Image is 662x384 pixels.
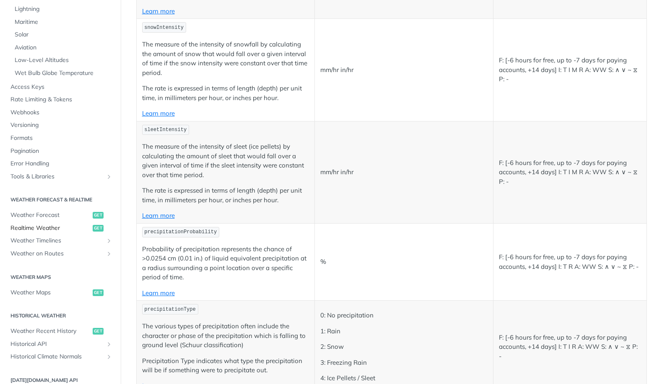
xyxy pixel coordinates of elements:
[15,18,112,26] span: Maritime
[142,289,175,297] a: Learn more
[93,289,104,296] span: get
[10,16,114,28] a: Maritime
[10,95,112,104] span: Rate Limiting & Tokens
[10,224,91,232] span: Realtime Weather
[320,374,488,383] p: 4: Ice Pellets / Sleet
[93,225,104,232] span: get
[6,157,114,170] a: Error Handling
[144,307,195,312] span: precipitationType
[6,247,114,260] a: Weather on RoutesShow subpages for Weather on Routes
[106,341,112,348] button: Show subpages for Historical API
[93,328,104,335] span: get
[6,196,114,204] h2: Weather Forecast & realtime
[142,7,175,15] a: Learn more
[15,56,112,64] span: Low-Level Altitudes
[15,44,112,52] span: Aviation
[142,245,309,282] p: Probability of precipitation represents the chance of >0.0254 cm (0.01 in.) of liquid equivalent ...
[320,65,488,75] p: mm/hr in/hr
[6,93,114,106] a: Rate Limiting & Tokens
[6,222,114,235] a: Realtime Weatherget
[106,250,112,257] button: Show subpages for Weather on Routes
[10,160,112,168] span: Error Handling
[6,376,114,384] h2: [DATE][DOMAIN_NAME] API
[320,358,488,368] p: 3: Freezing Rain
[6,132,114,144] a: Formats
[10,173,104,181] span: Tools & Libraries
[6,273,114,281] h2: Weather Maps
[10,134,112,142] span: Formats
[6,106,114,119] a: Webhooks
[499,56,641,84] p: F: [-6 hours for free, up to -7 days for paying accounts, +14 days] I: T I M R A: WW S: ∧ ∨ ~ ⧖ P: -
[15,69,112,77] span: Wet Bulb Globe Temperature
[10,83,112,91] span: Access Keys
[142,84,309,103] p: The rate is expressed in terms of length (depth) per unit time, in millimeters per hour, or inche...
[10,54,114,67] a: Low-Level Altitudes
[106,173,112,180] button: Show subpages for Tools & Libraries
[10,67,114,80] a: Wet Bulb Globe Temperature
[10,353,104,361] span: Historical Climate Normals
[10,211,91,219] span: Weather Forecast
[142,40,309,77] p: The measure of the intensity of snowfall by calculating the amount of snow that would fall over a...
[106,353,112,360] button: Show subpages for Historical Climate Normals
[320,168,488,177] p: mm/hr in/hr
[10,121,112,129] span: Versioning
[6,350,114,363] a: Historical Climate NormalsShow subpages for Historical Climate Normals
[10,289,91,297] span: Weather Maps
[10,3,114,15] a: Lightning
[93,212,104,219] span: get
[15,31,112,39] span: Solar
[10,41,114,54] a: Aviation
[144,127,187,133] span: sleetIntensity
[15,5,112,13] span: Lightning
[320,327,488,336] p: 1: Rain
[144,229,217,235] span: precipitationProbability
[10,237,104,245] span: Weather Timelines
[106,237,112,244] button: Show subpages for Weather Timelines
[142,186,309,205] p: The rate is expressed in terms of length (depth) per unit time, in millimeters per hour, or inche...
[320,257,488,267] p: %
[6,325,114,338] a: Weather Recent Historyget
[6,170,114,183] a: Tools & LibrariesShow subpages for Tools & Libraries
[10,250,104,258] span: Weather on Routes
[320,311,488,320] p: 0: No precipitation
[10,108,112,117] span: Webhooks
[10,147,112,155] span: Pagination
[10,28,114,41] a: Solar
[6,338,114,350] a: Historical APIShow subpages for Historical API
[6,209,114,222] a: Weather Forecastget
[142,109,175,117] a: Learn more
[6,119,114,131] a: Versioning
[6,235,114,247] a: Weather TimelinesShow subpages for Weather Timelines
[6,81,114,93] a: Access Keys
[142,211,175,219] a: Learn more
[320,342,488,352] p: 2: Snow
[142,142,309,180] p: The measure of the intensity of sleet (ice pellets) by calculating the amount of sleet that would...
[6,145,114,157] a: Pagination
[499,158,641,187] p: F: [-6 hours for free, up to -7 days for paying accounts, +14 days] I: T I M R A: WW S: ∧ ∨ ~ ⧖ P: -
[499,333,641,361] p: F: [-6 hours for free, up to -7 days for paying accounts, +14 days] I: T I R A: WW S: ∧ ∨ ~ ⧖ P: -
[144,25,184,31] span: snowIntensity
[10,340,104,348] span: Historical API
[499,253,641,271] p: F: [-6 hours for free, up to -7 days for paying accounts, +14 days] I: T R A: WW S: ∧ ∨ ~ ⧖ P: -
[6,286,114,299] a: Weather Mapsget
[10,327,91,335] span: Weather Recent History
[142,356,309,375] p: Precipitation Type indicates what type the precipitation will be if something were to precipitate...
[6,312,114,320] h2: Historical Weather
[142,322,309,350] p: The various types of precipitation often include the character or phase of the precipitation whic...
